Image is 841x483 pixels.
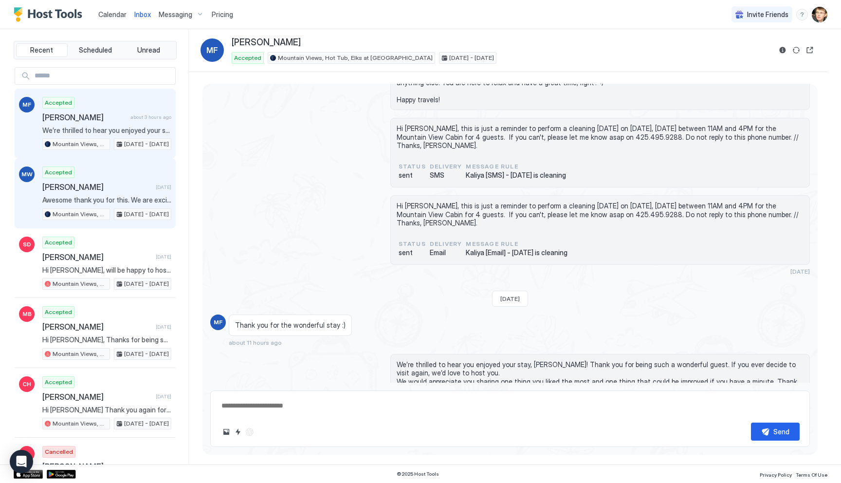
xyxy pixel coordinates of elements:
span: [DATE] - [DATE] [449,54,494,62]
span: [DATE] - [DATE] [124,419,169,428]
span: We’re thrilled to hear you enjoyed your stay, [PERSON_NAME]! Thank you for being such a wonderful... [42,126,171,135]
span: [PERSON_NAME] [42,252,152,262]
span: about 3 hours ago [130,114,171,120]
span: Mountain Views, Hot Tub, Elks at [GEOGRAPHIC_DATA] [53,210,108,219]
button: Upload image [220,426,232,438]
span: We’re thrilled to hear you enjoyed your stay, [PERSON_NAME]! Thank you for being such a wonderful... [397,360,804,394]
button: Quick reply [232,426,244,438]
span: [DATE] - [DATE] [124,279,169,288]
span: Delivery [430,240,462,248]
span: [PERSON_NAME] [232,37,301,48]
span: [DATE] - [DATE] [124,210,169,219]
button: Reservation information [777,44,788,56]
span: Hi [PERSON_NAME], this is just a reminder to perform a cleaning [DATE] on [DATE], [DATE] between ... [397,202,804,227]
span: [PERSON_NAME] [42,322,152,332]
button: Scheduled [70,43,121,57]
span: Privacy Policy [760,472,792,478]
a: Host Tools Logo [14,7,87,22]
span: Email [430,248,462,257]
span: Hi [PERSON_NAME], will be happy to host you at our Mountain View Cabin! We will provide you the d... [42,266,171,275]
span: Mountain Views, Hot Tub, Elks at [GEOGRAPHIC_DATA] [53,279,108,288]
span: [DATE] [790,268,810,275]
span: Messaging [159,10,192,19]
button: Unread [123,43,174,57]
a: Terms Of Use [796,469,827,479]
span: [PERSON_NAME] [42,182,152,192]
span: Inbox [134,10,151,19]
button: Send [751,423,800,441]
span: [PERSON_NAME] [42,112,127,122]
span: Mountain Views, Hot Tub, Elks at [GEOGRAPHIC_DATA] [53,419,108,428]
span: Accepted [45,98,72,107]
span: Message Rule [466,240,567,248]
span: Hi [PERSON_NAME], this is just a reminder to perform a cleaning [DATE] on [DATE], [DATE] between ... [397,124,804,150]
div: menu [796,9,808,20]
a: Inbox [134,9,151,19]
span: MB [22,310,32,318]
span: Pricing [212,10,233,19]
span: [DATE] - [DATE] [124,140,169,149]
span: status [399,240,426,248]
span: Kaliya [Email] - [DATE] is cleaning [466,248,567,257]
span: Message Rule [466,162,566,171]
span: Awesome thank you for this. We are excited to check-out the area. [42,196,171,204]
span: Mountain Views, Hot Tub, Elks at [GEOGRAPHIC_DATA] [53,350,108,358]
span: CH [22,380,31,389]
span: MF [22,100,31,109]
span: JL [23,449,30,458]
span: about 11 hours ago [229,339,282,346]
span: Calendar [98,10,127,19]
span: Hi [PERSON_NAME], Thanks for being such a great guest at our Mountain View Cabin! We left you a 5... [42,335,171,344]
span: Thank you for the wonderful stay :) [235,321,346,330]
span: Unread [137,46,160,55]
span: Accepted [45,168,72,177]
div: tab-group [14,41,177,59]
span: [DATE] [156,184,171,190]
span: [DATE] [500,295,520,302]
span: Invite Friends [747,10,788,19]
span: [DATE] [156,324,171,330]
span: SD [23,240,31,249]
span: MF [206,44,218,56]
span: [DATE] [156,254,171,260]
a: Calendar [98,9,127,19]
div: Open Intercom Messenger [10,450,33,473]
span: Accepted [45,238,72,247]
span: MF [214,318,222,327]
span: [DATE] [156,464,171,470]
span: Kaliya [SMS] - [DATE] is cleaning [466,171,566,180]
span: [PERSON_NAME] [42,392,152,402]
button: Open reservation [804,44,816,56]
input: Input Field [31,68,175,84]
span: [DATE] - [DATE] [124,350,169,358]
span: Terms Of Use [796,472,827,478]
span: Delivery [430,162,462,171]
button: Sync reservation [790,44,802,56]
a: App Store [14,470,43,479]
span: [PERSON_NAME] [42,462,152,471]
span: sent [399,171,426,180]
span: status [399,162,426,171]
span: MW [21,170,33,179]
button: Recent [16,43,68,57]
span: Accepted [234,54,261,62]
span: SMS [430,171,462,180]
span: © 2025 Host Tools [397,471,439,477]
span: [DATE] [156,393,171,400]
span: Hi [PERSON_NAME] Thank you again for staying with us! We noticed you gave us Overall Rating (4/5)... [42,406,171,414]
a: Google Play Store [47,470,76,479]
a: Privacy Policy [760,469,792,479]
span: Mountain Views, Hot Tub, Elks at [GEOGRAPHIC_DATA] [278,54,433,62]
div: Send [773,427,789,437]
div: User profile [812,7,827,22]
span: Scheduled [79,46,112,55]
span: Accepted [45,378,72,387]
span: sent [399,248,426,257]
span: Mountain Views, Hot Tub, Elks at [GEOGRAPHIC_DATA] [53,140,108,149]
span: Recent [30,46,53,55]
span: Accepted [45,308,72,316]
span: Cancelled [45,447,73,456]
